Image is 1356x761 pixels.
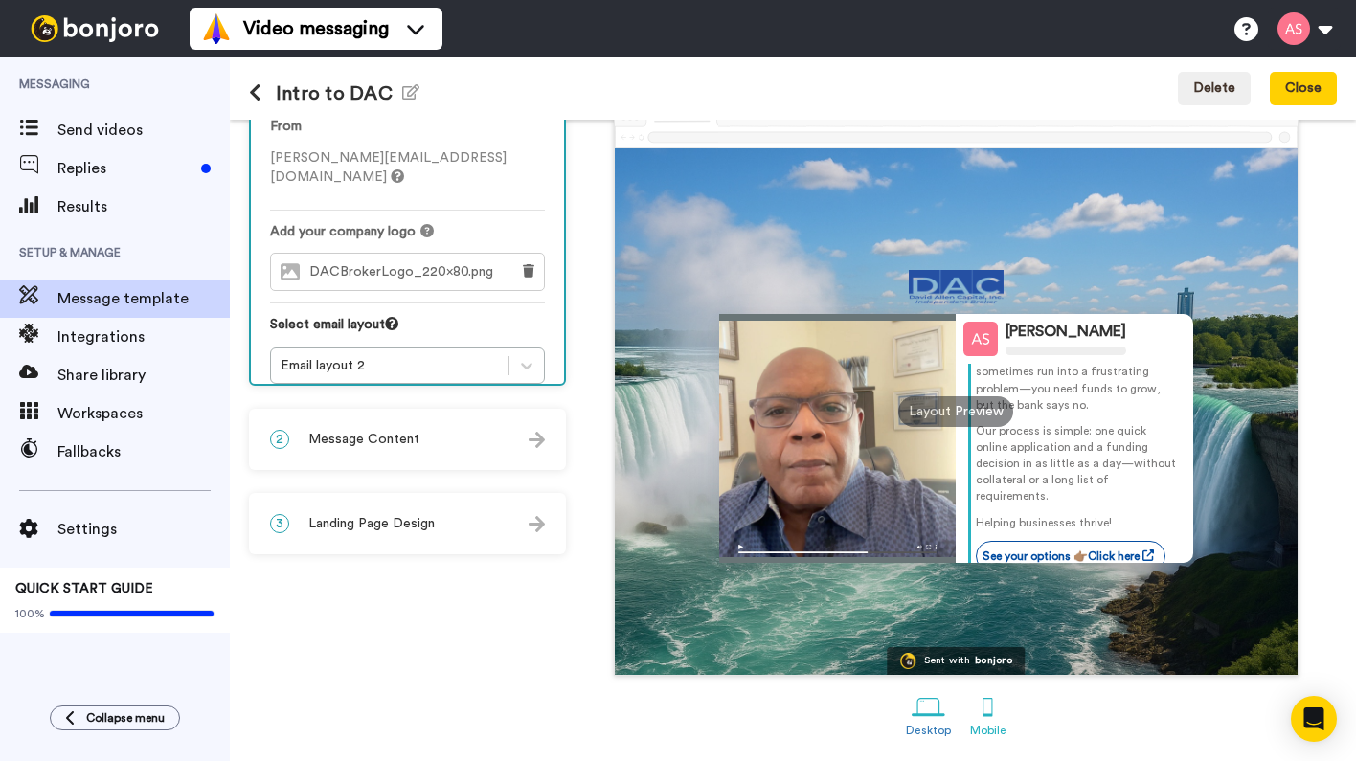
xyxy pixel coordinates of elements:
[23,15,167,42] img: bj-logo-header-white.svg
[924,656,970,666] div: Sent with
[898,396,1013,427] div: Layout Preview
[57,119,230,142] span: Send videos
[975,656,1012,666] div: bonjoro
[15,582,153,595] span: QUICK START GUIDE
[57,402,230,425] span: Workspaces
[1291,696,1337,742] div: Open Intercom Messenger
[57,195,230,218] span: Results
[270,222,416,241] span: Add your company logo
[15,606,45,621] span: 100%
[976,515,1181,531] p: Helping businesses thrive!
[57,287,230,310] span: Message template
[960,681,1015,747] a: Mobile
[529,516,545,532] img: arrow.svg
[976,347,1181,414] p: I know that business owners sometimes run into a frustrating problem—you need funds to grow, but ...
[970,724,1006,737] div: Mobile
[270,151,507,184] span: [PERSON_NAME][EMAIL_ADDRESS][DOMAIN_NAME]
[308,430,419,449] span: Message Content
[308,514,435,533] span: Landing Page Design
[243,15,389,42] span: Video messaging
[270,315,545,347] div: Select email layout
[896,681,960,747] a: Desktop
[909,270,1004,304] img: 84c85c1d-9d11-4228-bcd8-3cd254690dff
[976,423,1181,505] p: Our process is simple: one quick online application and a funding decision in as little as a day—...
[309,264,503,280] span: DACBrokerLogo_220x80.png
[1270,72,1337,106] button: Close
[270,514,289,533] span: 3
[906,724,951,737] div: Desktop
[249,82,419,104] h1: Intro to DAC
[719,535,957,563] img: player-controls-full.svg
[57,518,230,541] span: Settings
[1178,72,1251,106] button: Delete
[900,653,916,669] img: Bonjoro Logo
[1006,323,1126,341] div: [PERSON_NAME]
[963,322,998,356] img: Profile Image
[57,440,230,463] span: Fallbacks
[270,117,302,137] label: From
[57,364,230,387] span: Share library
[201,13,232,44] img: vm-color.svg
[50,705,180,730] button: Collapse menu
[57,157,193,180] span: Replies
[86,710,165,726] span: Collapse menu
[976,541,1165,571] a: See your options 👉🏽Click here
[270,430,289,449] span: 2
[249,493,566,554] div: 3Landing Page Design
[249,409,566,470] div: 2Message Content
[57,325,230,348] span: Integrations
[281,356,499,375] div: Email layout 2
[529,432,545,448] img: arrow.svg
